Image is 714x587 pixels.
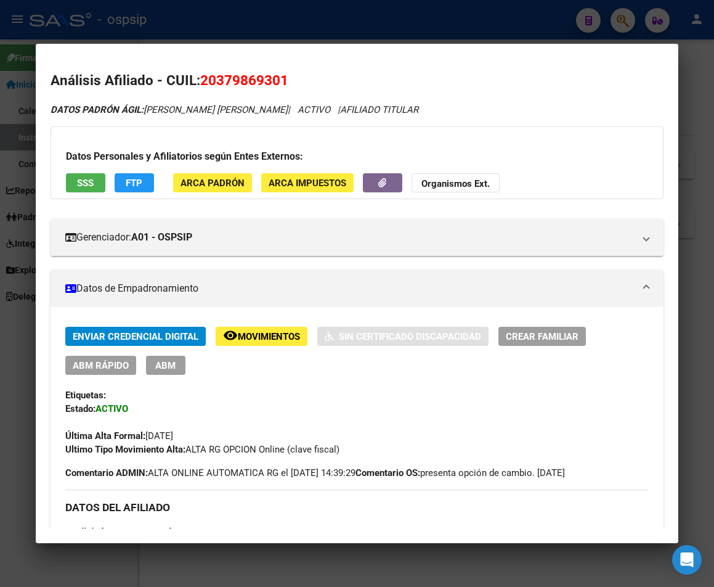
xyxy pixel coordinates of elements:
span: Enviar Credencial Digital [73,331,198,342]
button: ARCA Padrón [173,173,252,192]
span: SSS [77,178,94,189]
span: ALTA ONLINE AUTOMATICA RG el [DATE] 14:39:29 [65,466,355,480]
button: FTP [115,173,154,192]
strong: Última Alta Formal: [65,430,145,441]
mat-panel-title: Gerenciador: [65,230,634,245]
span: Movimientos [238,331,300,342]
span: ABM [155,360,176,371]
span: ABM Rápido [73,360,129,371]
i: | ACTIVO | [51,104,418,115]
span: [PERSON_NAME] [PERSON_NAME] [51,104,288,115]
strong: Organismos Ext. [421,178,490,189]
span: [DATE] [65,430,173,441]
strong: ACTIVO [95,403,128,414]
button: Organismos Ext. [412,173,500,192]
span: ALTA RG OPCION Online (clave fiscal) [65,444,339,455]
strong: A01 - OSPSIP [131,230,192,245]
span: AFILIADO TITULAR [340,104,418,115]
strong: Comentario OS: [355,467,420,478]
span: 20379869301 [200,72,288,88]
button: SSS [66,173,105,192]
span: Crear Familiar [506,331,578,342]
span: [PERSON_NAME] [65,527,172,538]
button: ABM [146,356,185,375]
span: ARCA Impuestos [269,178,346,189]
strong: Comentario ADMIN: [65,467,148,478]
strong: Estado: [65,403,95,414]
mat-expansion-panel-header: Datos de Empadronamiento [51,270,663,307]
button: Sin Certificado Discapacidad [317,327,489,346]
span: ARCA Padrón [181,178,245,189]
button: Enviar Credencial Digital [65,327,206,346]
span: FTP [126,178,142,189]
strong: Apellido: [65,527,101,538]
h3: DATOS DEL AFILIADO [65,501,649,514]
div: Open Intercom Messenger [672,545,702,575]
button: Movimientos [216,327,307,346]
button: Crear Familiar [498,327,586,346]
mat-expansion-panel-header: Gerenciador:A01 - OSPSIP [51,219,663,256]
button: ARCA Impuestos [261,173,354,192]
span: Sin Certificado Discapacidad [339,331,481,342]
h3: Datos Personales y Afiliatorios según Entes Externos: [66,149,648,164]
strong: Etiquetas: [65,390,106,401]
mat-panel-title: Datos de Empadronamiento [65,281,634,296]
strong: DATOS PADRÓN ÁGIL: [51,104,144,115]
mat-icon: remove_red_eye [223,328,238,343]
strong: Ultimo Tipo Movimiento Alta: [65,444,185,455]
h2: Análisis Afiliado - CUIL: [51,70,663,91]
span: presenta opción de cambio. [DATE] [355,466,565,480]
button: ABM Rápido [65,356,136,375]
